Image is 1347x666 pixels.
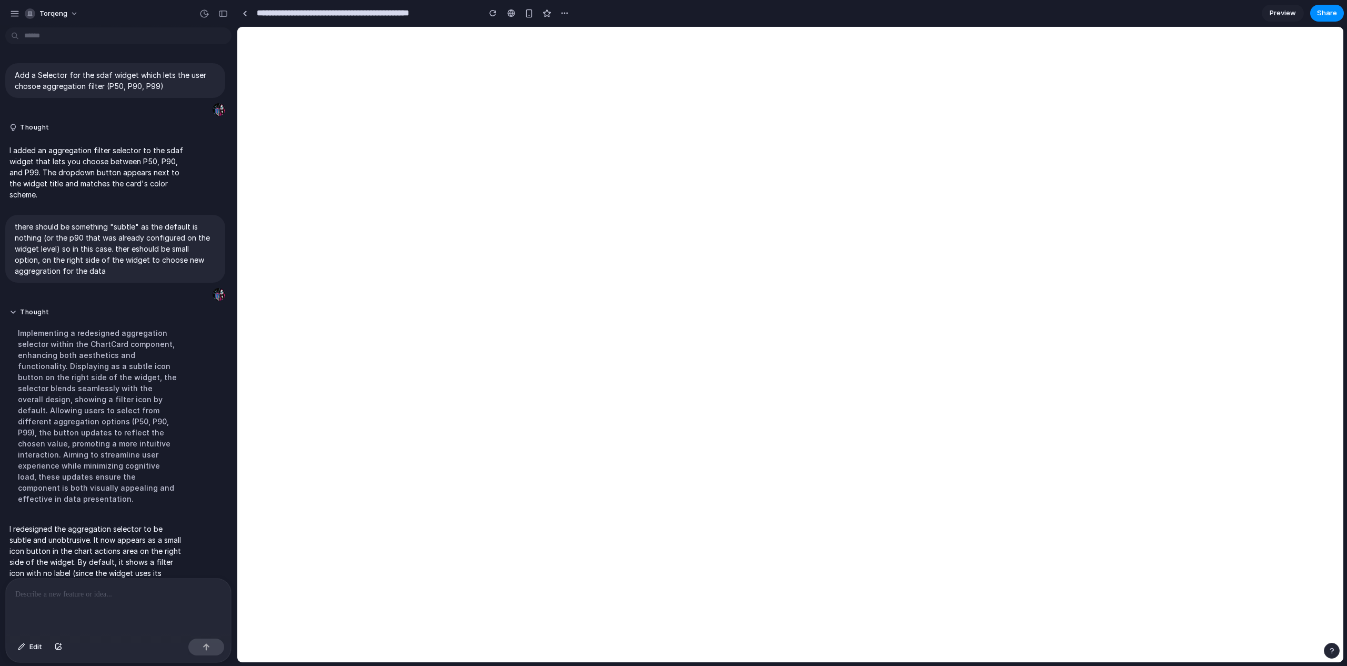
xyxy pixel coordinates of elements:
[29,642,42,652] span: Edit
[1317,8,1337,18] span: Share
[9,321,185,511] div: Implementing a redesigned aggregation selector within the ChartCard component, enhancing both aes...
[1270,8,1296,18] span: Preview
[15,221,216,276] p: there should be something "subtle" as the default is nothing (or the p90 that was already configu...
[1310,5,1344,22] button: Share
[9,145,185,200] p: I added an aggregation filter selector to the sdaf widget that lets you choose between P50, P90, ...
[13,639,47,655] button: Edit
[9,523,185,634] p: I redesigned the aggregation selector to be subtle and unobtrusive. It now appears as a small ico...
[21,5,84,22] button: torqeng
[1262,5,1304,22] a: Preview
[15,69,216,92] p: Add a Selector for the sdaf widget which lets the user chosoe aggregation filter (P50, P90, P99)
[39,8,67,19] span: torqeng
